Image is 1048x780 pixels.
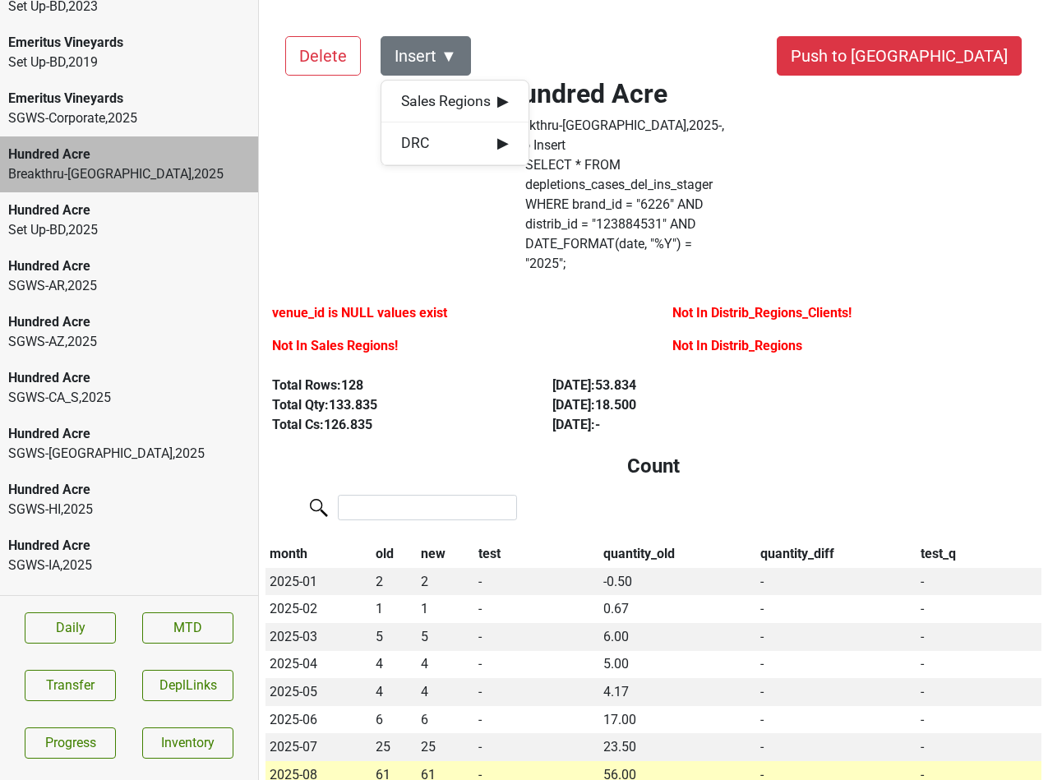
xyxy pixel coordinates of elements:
div: Hundred Acre [8,201,250,220]
td: 5.00 [599,651,756,679]
div: Hundred Acre [8,145,250,164]
td: - [474,706,599,734]
td: 2 [418,568,475,596]
div: Emeritus Vineyards [8,89,250,108]
label: venue_id is NULL values exist [272,303,447,323]
td: - [474,568,599,596]
div: SGWS-[GEOGRAPHIC_DATA] , 2025 [8,444,250,464]
th: month: activate to sort column descending [265,540,372,568]
div: Hundred Acre [8,368,250,388]
td: 25 [418,733,475,761]
th: quantity_diff: activate to sort column ascending [756,540,916,568]
td: 2025-02 [265,595,372,623]
div: SGWS-Corporate , 2025 [8,108,250,128]
td: 5 [372,623,417,651]
div: SGWS-HI , 2025 [8,500,250,519]
div: Breakthru-[GEOGRAPHIC_DATA] , 2025 - , Auto Insert [503,116,745,155]
span: DRC [401,132,509,154]
div: Hundred Acre [8,312,250,332]
td: - [756,733,916,761]
td: 17.00 [599,706,756,734]
div: Hundred Acre [8,480,250,500]
div: Emeritus Vineyards [8,33,250,53]
div: Breakthru-[GEOGRAPHIC_DATA] , 2025 [8,164,250,184]
td: 2025-04 [265,651,372,679]
span: Sales Regions [401,90,509,112]
span: ▶ [497,90,509,112]
label: Click to copy query [525,155,723,274]
div: Hundred Acre [8,256,250,276]
td: 5 [418,623,475,651]
td: - [474,678,599,706]
div: Set Up-BD , 2025 [8,220,250,240]
a: MTD [142,612,233,644]
td: - [474,733,599,761]
td: 2 [372,568,417,596]
h4: Count [279,455,1028,478]
div: Set Up-BD , 2019 [8,53,250,72]
td: - [916,595,1041,623]
a: Inventory [142,727,233,759]
div: SGWS-IA , 2025 [8,556,250,575]
td: 4 [418,678,475,706]
div: Total Qty: 133.835 [272,395,515,415]
td: 4.17 [599,678,756,706]
td: - [756,623,916,651]
td: - [474,595,599,623]
label: Not In Sales Regions! [272,336,398,356]
td: 0.67 [599,595,756,623]
td: - [916,623,1041,651]
td: 23.50 [599,733,756,761]
th: test: activate to sort column ascending [474,540,599,568]
td: - [916,706,1041,734]
td: 1 [418,595,475,623]
td: - [916,651,1041,679]
button: Insert ▼ [381,36,471,76]
td: - [916,733,1041,761]
div: SGWS-CA_S , 2025 [8,388,250,408]
td: 6 [418,706,475,734]
td: 2025-03 [265,623,372,651]
button: Delete [285,36,361,76]
td: 4 [418,651,475,679]
button: Transfer [25,670,116,701]
td: - [474,623,599,651]
button: Push to [GEOGRAPHIC_DATA] [777,36,1022,76]
th: quantity_old: activate to sort column ascending [599,540,756,568]
td: 1 [372,595,417,623]
td: -0.50 [599,568,756,596]
span: ▶ [497,132,509,154]
td: 4 [372,651,417,679]
div: Total Cs: 126.835 [272,415,515,435]
td: - [756,678,916,706]
div: Hundred Acre [8,424,250,444]
div: [DATE] : 18.500 [552,395,795,415]
th: old: activate to sort column ascending [372,540,417,568]
td: - [756,706,916,734]
td: - [756,595,916,623]
div: SGWS-AR , 2025 [8,276,250,296]
td: - [916,568,1041,596]
td: 2025-06 [265,706,372,734]
td: 2025-01 [265,568,372,596]
td: - [756,568,916,596]
td: - [916,678,1041,706]
h2: Hundred Acre [503,78,745,109]
td: - [756,651,916,679]
td: 6.00 [599,623,756,651]
div: Hundred Acre [8,536,250,556]
div: [DATE] : - [552,415,795,435]
td: 4 [372,678,417,706]
div: Total Rows: 128 [272,376,515,395]
td: 6 [372,706,417,734]
div: Hundred Acre [8,592,250,612]
div: SGWS-AZ , 2025 [8,332,250,352]
a: Progress [25,727,116,759]
div: [DATE] : 53.834 [552,376,795,395]
td: 25 [372,733,417,761]
th: new: activate to sort column ascending [418,540,475,568]
button: DeplLinks [142,670,233,701]
th: test_q: activate to sort column ascending [916,540,1041,568]
label: Not In Distrib_Regions_Clients! [672,303,852,323]
label: Not In Distrib_Regions [672,336,802,356]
